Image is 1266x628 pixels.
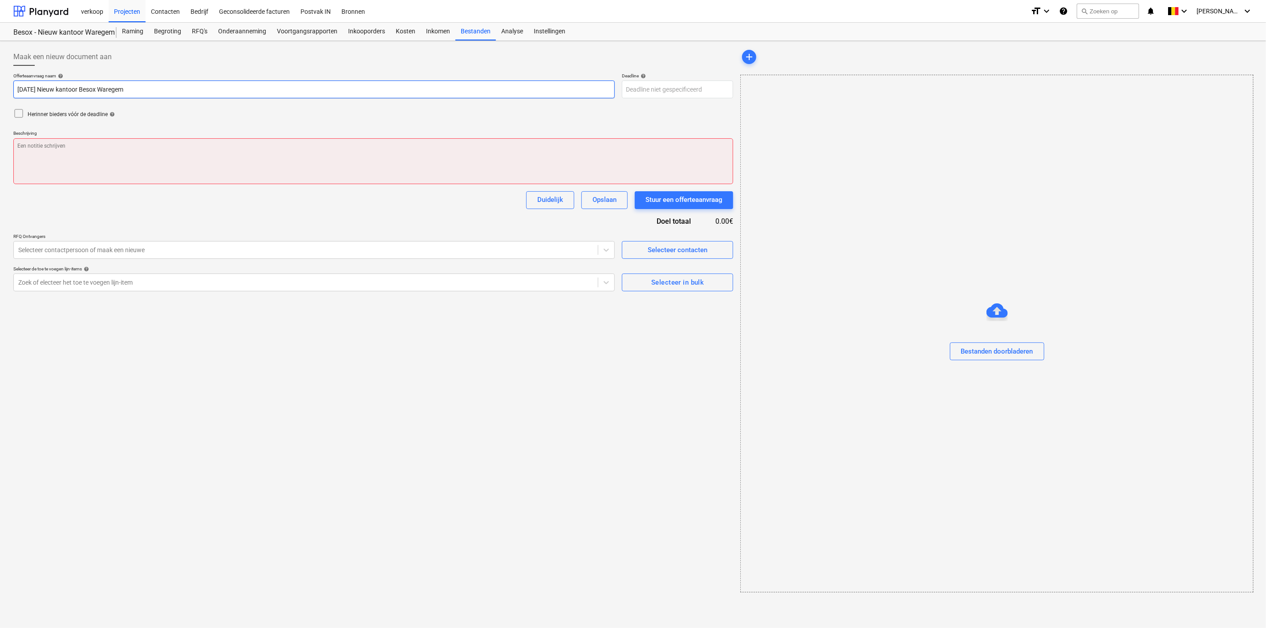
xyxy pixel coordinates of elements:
[950,342,1044,360] button: Bestanden doorbladeren
[1197,8,1241,15] span: [PERSON_NAME] De Rho
[1081,8,1088,15] span: search
[961,346,1033,357] div: Bestanden doorbladeren
[526,191,574,209] button: Duidelijk
[528,23,571,40] a: Instellingen
[622,81,733,98] input: Deadline niet gespecificeerd
[651,277,704,288] div: Selecteer in bulk
[648,244,707,256] div: Selecteer contacten
[1041,6,1052,16] i: keyboard_arrow_down
[108,112,115,117] span: help
[622,274,733,291] button: Selecteer in bulk
[1146,6,1155,16] i: notifications
[187,23,213,40] a: RFQ's
[1221,585,1266,628] iframe: Chat Widget
[622,241,733,259] button: Selecteer contacten
[82,266,89,272] span: help
[13,130,733,138] p: Beschrijving
[744,52,755,62] span: add
[705,216,733,226] div: 0.00€
[1059,6,1068,16] i: Kennis basis
[622,73,733,79] div: Deadline
[592,194,617,205] div: Opslaan
[13,81,615,98] input: Naam van het document
[28,111,115,118] div: Herinner bieders vóór de deadline
[455,23,496,40] a: Bestanden
[13,266,615,272] div: Selecteer de toe te voegen lijn-items
[1077,4,1139,19] button: Zoeken op
[635,191,733,209] button: Stuur een offerteaanvraag
[639,73,646,79] span: help
[13,233,615,241] p: RFQ Ontvangers
[496,23,528,40] a: Analyse
[390,23,421,40] a: Kosten
[740,75,1254,592] div: Bestanden doorbladeren
[645,194,722,205] div: Stuur een offerteaanvraag
[13,28,106,37] div: Besox - Nieuw kantoor Waregem
[1031,6,1041,16] i: format_size
[1179,6,1189,16] i: keyboard_arrow_down
[272,23,343,40] a: Voortgangsrapporten
[343,23,390,40] a: Inkooporders
[537,194,563,205] div: Duidelijk
[13,52,112,62] span: Maak een nieuw document aan
[149,23,187,40] a: Begroting
[421,23,455,40] a: Inkomen
[1242,6,1253,16] i: keyboard_arrow_down
[1221,585,1266,628] div: Chatwidget
[117,23,149,40] a: Raming
[213,23,272,40] a: Onderaanneming
[617,216,705,226] div: Doel totaal
[56,73,63,79] span: help
[581,191,628,209] button: Opslaan
[13,73,615,79] div: Offerteaanvraag naam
